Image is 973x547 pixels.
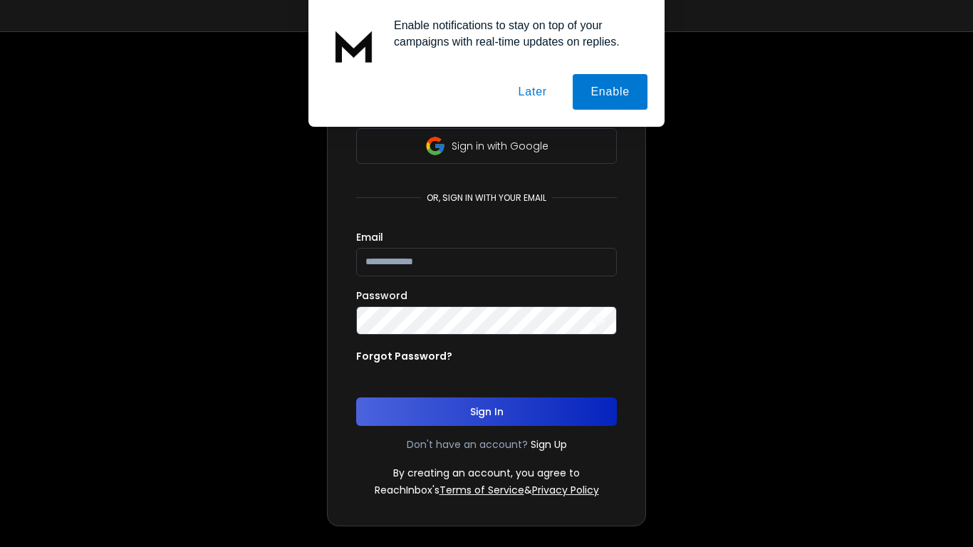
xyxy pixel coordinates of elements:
img: notification icon [326,17,383,74]
p: Forgot Password? [356,349,452,363]
label: Email [356,232,383,242]
p: Sign in with Google [452,139,548,153]
p: Don't have an account? [407,437,528,452]
button: Later [500,74,564,110]
p: or, sign in with your email [421,192,552,204]
p: ReachInbox's & [375,483,599,497]
a: Terms of Service [439,483,524,497]
p: By creating an account, you agree to [393,466,580,480]
button: Sign in with Google [356,128,617,164]
a: Sign Up [531,437,567,452]
button: Sign In [356,397,617,426]
label: Password [356,291,407,301]
a: Privacy Policy [532,483,599,497]
div: Enable notifications to stay on top of your campaigns with real-time updates on replies. [383,17,647,50]
button: Enable [573,74,647,110]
